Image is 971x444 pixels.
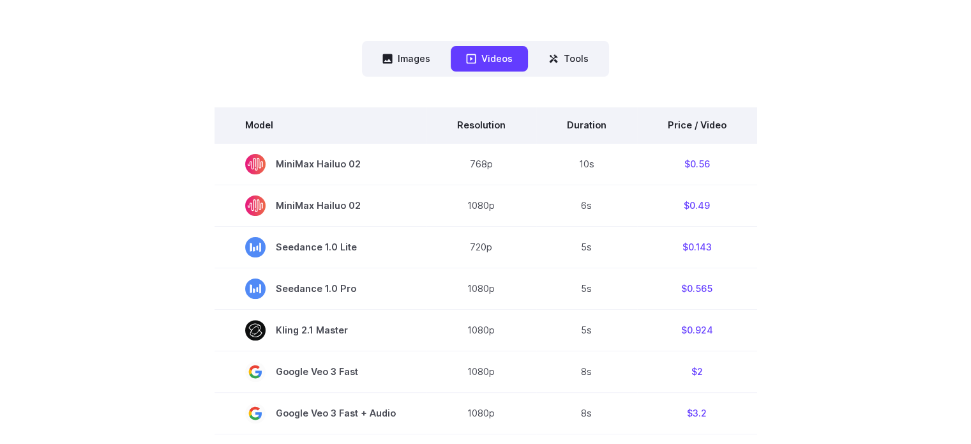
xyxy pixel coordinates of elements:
[245,195,396,216] span: MiniMax Hailuo 02
[637,107,757,143] th: Price / Video
[215,107,426,143] th: Model
[637,185,757,226] td: $0.49
[426,185,536,226] td: 1080p
[533,46,604,71] button: Tools
[451,46,528,71] button: Videos
[637,309,757,351] td: $0.924
[426,107,536,143] th: Resolution
[536,185,637,226] td: 6s
[637,392,757,434] td: $3.2
[426,309,536,351] td: 1080p
[637,351,757,392] td: $2
[245,237,396,257] span: Seedance 1.0 Lite
[367,46,446,71] button: Images
[426,392,536,434] td: 1080p
[426,226,536,268] td: 720p
[426,351,536,392] td: 1080p
[426,143,536,185] td: 768p
[245,362,396,382] span: Google Veo 3 Fast
[536,226,637,268] td: 5s
[637,143,757,185] td: $0.56
[245,154,396,174] span: MiniMax Hailuo 02
[426,268,536,309] td: 1080p
[637,226,757,268] td: $0.143
[536,268,637,309] td: 5s
[536,107,637,143] th: Duration
[245,279,396,299] span: Seedance 1.0 Pro
[637,268,757,309] td: $0.565
[536,143,637,185] td: 10s
[536,351,637,392] td: 8s
[536,392,637,434] td: 8s
[245,320,396,341] span: Kling 2.1 Master
[245,403,396,424] span: Google Veo 3 Fast + Audio
[536,309,637,351] td: 5s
